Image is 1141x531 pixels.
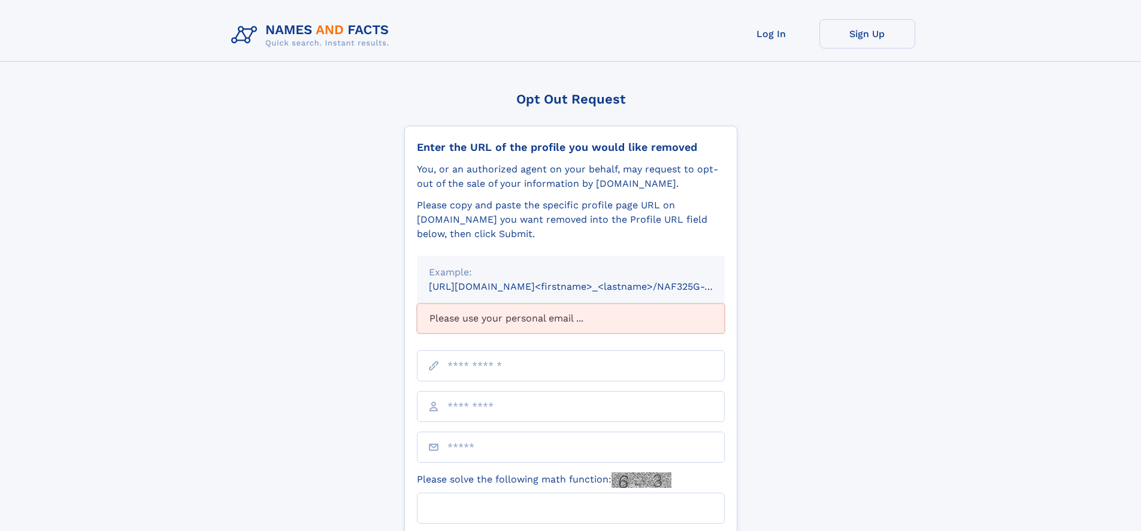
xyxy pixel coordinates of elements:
div: Please copy and paste the specific profile page URL on [DOMAIN_NAME] you want removed into the Pr... [417,198,725,241]
div: Example: [429,265,713,280]
div: Opt Out Request [404,92,737,107]
div: You, or an authorized agent on your behalf, may request to opt-out of the sale of your informatio... [417,162,725,191]
img: Logo Names and Facts [226,19,399,51]
a: Sign Up [819,19,915,48]
div: Please use your personal email ... [417,304,725,333]
div: Enter the URL of the profile you would like removed [417,141,725,154]
a: Log In [724,19,819,48]
small: [URL][DOMAIN_NAME]<firstname>_<lastname>/NAF325G-xxxxxxxx [429,281,747,292]
label: Please solve the following math function: [417,472,671,488]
